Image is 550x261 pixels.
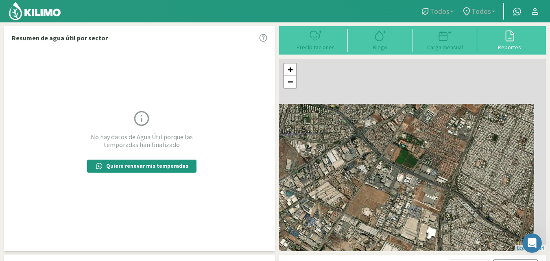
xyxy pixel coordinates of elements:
[286,44,345,50] div: Precipitaciones
[412,29,477,50] button: Carga mensual
[522,233,542,253] iframe: Intercom live chat
[284,76,296,88] a: Zoom out
[517,246,530,250] a: Leaflet
[348,29,412,50] button: Riego
[284,64,296,76] a: Zoom in
[480,44,539,50] div: Reportes
[76,133,207,149] p: No hay datos de Agua Útil porque las temporadas han finalizado
[8,1,61,21] img: Kilimo
[106,162,188,170] p: Quiero renovar mis temporadas
[471,7,491,15] span: Todos
[415,44,475,50] div: Carga mensual
[430,7,450,15] span: Todos
[350,44,410,50] div: Riego
[477,29,542,50] button: Reportes
[283,29,348,50] button: Precipitaciones
[87,160,196,173] button: Quiero renovar mis temporadas
[12,33,108,43] p: Resumen de agua útil por sector
[515,245,546,252] div: | ©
